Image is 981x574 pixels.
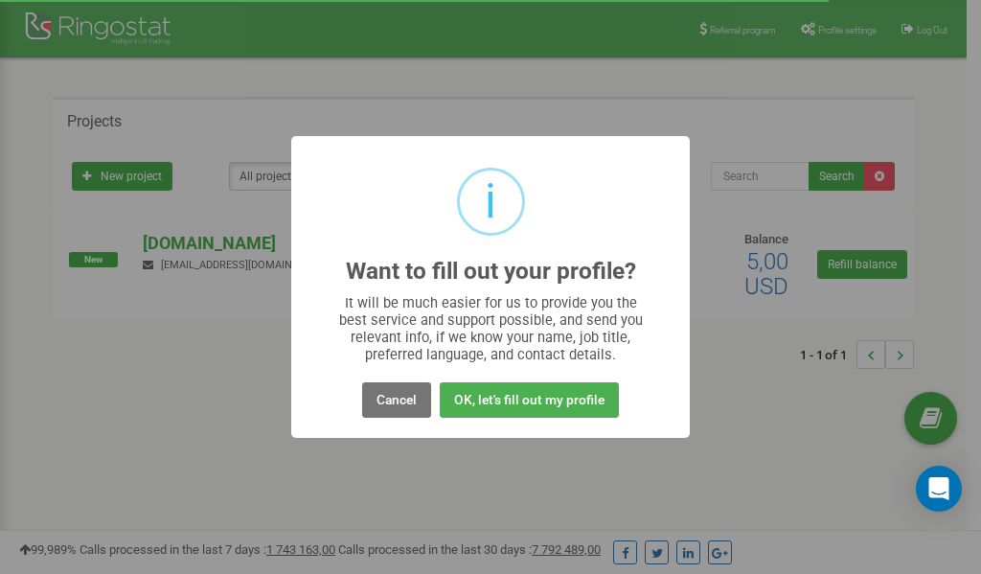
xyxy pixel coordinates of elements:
[330,294,652,363] div: It will be much easier for us to provide you the best service and support possible, and send you ...
[440,382,619,418] button: OK, let's fill out my profile
[346,259,636,285] h2: Want to fill out your profile?
[916,466,962,512] div: Open Intercom Messenger
[485,171,496,233] div: i
[362,382,431,418] button: Cancel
